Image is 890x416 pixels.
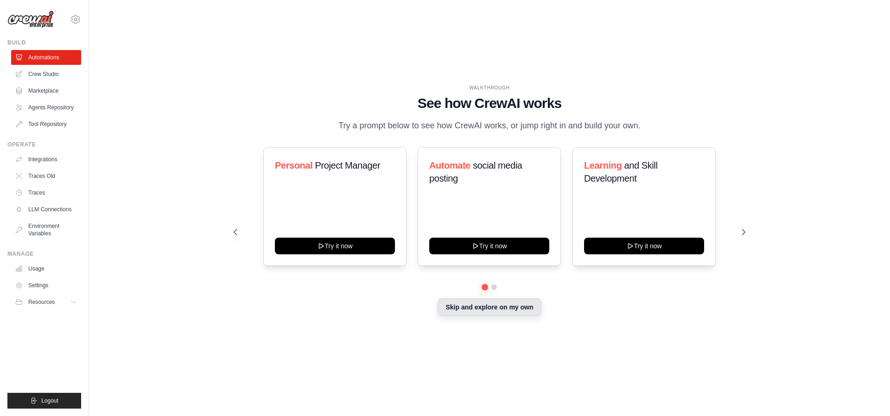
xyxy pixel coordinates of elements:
a: Crew Studio [11,67,81,82]
div: Manage [7,250,81,258]
div: Build [7,39,81,46]
a: Marketplace [11,83,81,98]
a: Traces [11,185,81,200]
a: Usage [11,261,81,276]
div: Operate [7,141,81,148]
h1: See how CrewAI works [234,95,745,112]
a: Environment Variables [11,219,81,241]
a: Integrations [11,152,81,167]
a: Automations [11,50,81,65]
button: Skip and explore on my own [438,298,541,316]
span: social media posting [429,160,522,183]
button: Try it now [584,238,704,254]
button: Try it now [429,238,549,254]
span: Project Manager [315,160,380,170]
a: Agents Repository [11,100,81,115]
span: Learning [584,160,622,170]
p: Try a prompt below to see how CrewAI works, or jump right in and build your own. [334,119,645,132]
a: Tool Repository [11,117,81,132]
img: Logo [7,11,54,28]
span: Personal [275,160,312,170]
span: Logout [41,397,58,404]
a: Traces Old [11,169,81,183]
span: Resources [28,298,55,306]
button: Logout [7,393,81,409]
span: Automate [429,160,470,170]
a: Settings [11,278,81,293]
a: LLM Connections [11,202,81,217]
button: Resources [11,295,81,309]
span: and Skill Development [584,160,657,183]
div: WALKTHROUGH [234,84,745,91]
button: Try it now [275,238,395,254]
